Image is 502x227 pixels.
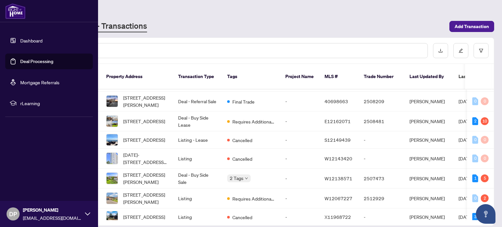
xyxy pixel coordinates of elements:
th: Property Address [101,64,173,89]
span: [STREET_ADDRESS][PERSON_NAME] [123,171,168,186]
a: Deal Processing [20,58,53,64]
button: filter [474,43,489,58]
div: 2 [472,117,478,125]
td: - [280,169,319,188]
span: DP [9,209,17,219]
span: [DATE] [459,137,473,143]
td: Deal - Referral Sale [173,91,222,111]
th: Trade Number [359,64,404,89]
div: 0 [472,154,478,162]
button: Add Transaction [449,21,494,32]
img: thumbnail-img [107,153,118,164]
span: download [438,48,443,53]
td: - [359,131,404,149]
span: S12149439 [325,137,351,143]
span: [DATE]-[STREET_ADDRESS][PERSON_NAME] [123,151,168,166]
td: Listing [173,188,222,208]
span: [DATE] [459,195,473,201]
span: [STREET_ADDRESS] [123,136,165,143]
td: [PERSON_NAME] [404,149,453,169]
img: thumbnail-img [107,96,118,107]
div: 2 [481,194,489,202]
td: - [280,91,319,111]
img: thumbnail-img [107,173,118,184]
div: 0 [472,136,478,144]
span: [STREET_ADDRESS][PERSON_NAME] [123,94,168,108]
span: Last Modified Date [459,73,498,80]
td: [PERSON_NAME] [404,188,453,208]
td: - [280,149,319,169]
span: 40698663 [325,98,348,104]
span: W12143420 [325,155,352,161]
th: Last Updated By [404,64,453,89]
span: [PERSON_NAME] [23,206,82,214]
div: 0 [481,136,489,144]
th: Tags [222,64,280,89]
button: edit [453,43,468,58]
img: thumbnail-img [107,193,118,204]
span: Requires Additional Docs [232,195,275,202]
button: download [433,43,448,58]
span: W12138571 [325,175,352,181]
span: [DATE] [459,155,473,161]
span: Add Transaction [455,21,489,32]
span: X11968722 [325,214,351,220]
div: 0 [481,154,489,162]
span: E12162071 [325,118,351,124]
td: - [280,131,319,149]
div: 0 [481,97,489,105]
span: edit [459,48,463,53]
th: Project Name [280,64,319,89]
img: logo [5,3,25,19]
span: Cancelled [232,155,252,162]
span: Requires Additional Docs [232,118,275,125]
div: 3 [472,213,478,221]
span: down [245,177,248,180]
td: Listing [173,208,222,226]
a: Mortgage Referrals [20,79,59,85]
span: Cancelled [232,214,252,221]
td: 2508209 [359,91,404,111]
td: [PERSON_NAME] [404,131,453,149]
span: 2 Tags [230,174,243,182]
span: [STREET_ADDRESS][PERSON_NAME] [123,191,168,205]
td: - [359,208,404,226]
span: W12067227 [325,195,352,201]
td: Listing [173,149,222,169]
span: [STREET_ADDRESS] [123,118,165,125]
td: - [280,208,319,226]
td: [PERSON_NAME] [404,169,453,188]
span: filter [479,48,483,53]
div: 10 [481,117,489,125]
a: Dashboard [20,38,42,43]
span: [EMAIL_ADDRESS][DOMAIN_NAME] [23,214,82,221]
img: thumbnail-img [107,116,118,127]
span: [STREET_ADDRESS] [123,213,165,220]
span: Final Trade [232,98,255,105]
div: 0 [472,97,478,105]
div: 1 [472,174,478,182]
td: - [359,149,404,169]
div: 0 [472,194,478,202]
span: rLearning [20,100,88,107]
td: - [280,188,319,208]
td: - [280,111,319,131]
th: Transaction Type [173,64,222,89]
td: Deal - Buy Side Sale [173,169,222,188]
img: thumbnail-img [107,211,118,222]
td: Deal - Buy Side Lease [173,111,222,131]
img: thumbnail-img [107,134,118,145]
td: [PERSON_NAME] [404,91,453,111]
span: Cancelled [232,137,252,144]
td: [PERSON_NAME] [404,208,453,226]
td: 2508481 [359,111,404,131]
th: MLS # [319,64,359,89]
div: 5 [481,174,489,182]
td: 2507473 [359,169,404,188]
span: [DATE] [459,98,473,104]
td: Listing - Lease [173,131,222,149]
span: [DATE] [459,118,473,124]
td: [PERSON_NAME] [404,111,453,131]
span: [DATE] [459,214,473,220]
span: [DATE] [459,175,473,181]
